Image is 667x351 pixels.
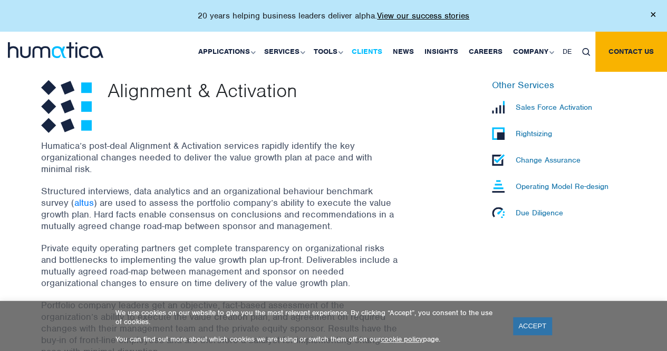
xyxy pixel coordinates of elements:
[492,80,626,91] h6: Other Services
[419,32,463,72] a: Insights
[381,335,423,344] a: cookie policy
[492,101,505,113] img: Sales Force Activation
[346,32,388,72] a: Clients
[74,197,94,208] a: altus
[516,208,563,217] p: Due Diligence
[516,155,581,165] p: Change Assurance
[492,180,505,193] img: Operating Model Re-design
[516,129,552,138] p: Rightsizing
[492,154,505,166] img: Change Assurance
[193,32,259,72] a: Applications
[41,80,92,133] img: Alignment & Activation
[563,47,572,56] span: DE
[582,48,590,56] img: search_icon
[516,182,608,191] p: Operating Model Re-design
[508,32,557,72] a: Company
[108,80,426,101] p: Alignment & Activation
[41,185,400,232] p: Structured interviews, data analytics and an organizational behaviour benchmark survey ( ) are us...
[516,102,592,112] p: Sales Force Activation
[595,32,667,72] a: Contact us
[557,32,577,72] a: DE
[513,317,552,335] a: ACCEPT
[259,32,308,72] a: Services
[198,11,469,21] p: 20 years helping business leaders deliver alpha.
[308,32,346,72] a: Tools
[463,32,508,72] a: Careers
[377,11,469,21] a: View our success stories
[8,42,103,58] img: logo
[115,335,500,344] p: You can find out more about which cookies we are using or switch them off on our page.
[41,140,400,175] p: Humatica’s post-deal Alignment & Activation services rapidly identify the key organizational chan...
[492,127,505,140] img: Rightsizing
[41,242,400,289] p: Private equity operating partners get complete transparency on organizational risks and bottlenec...
[115,308,500,326] p: We use cookies on our website to give you the most relevant experience. By clicking “Accept”, you...
[492,207,505,219] img: Due Diligence
[388,32,419,72] a: News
